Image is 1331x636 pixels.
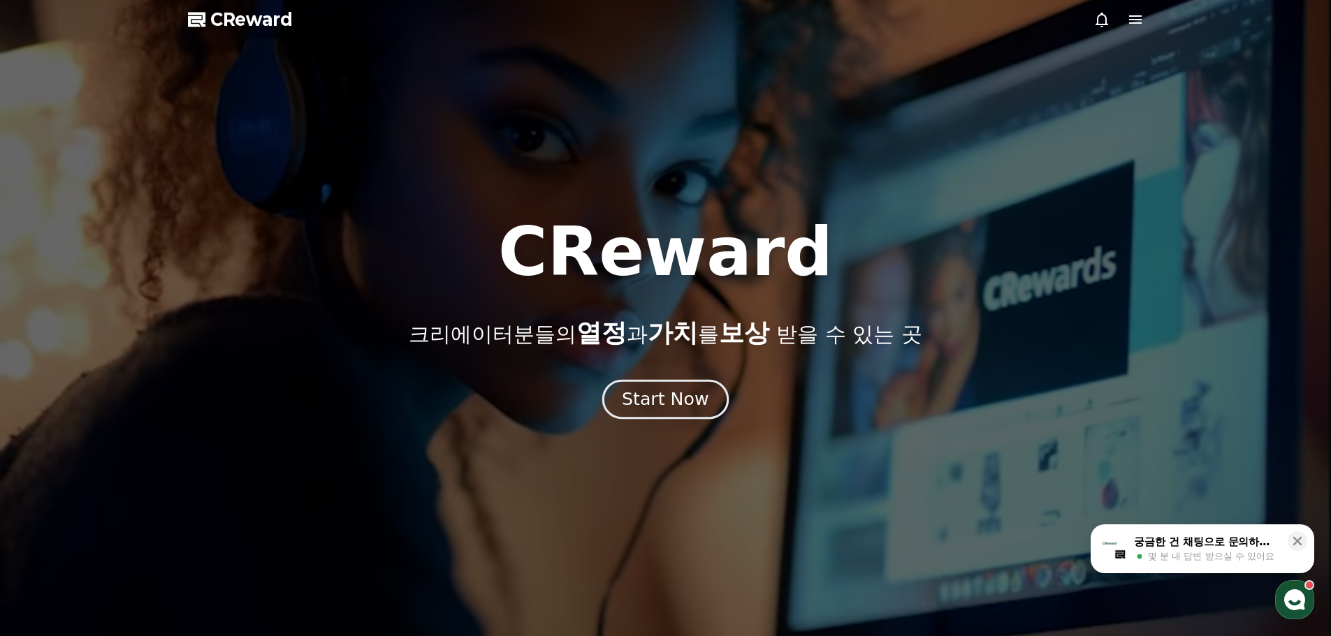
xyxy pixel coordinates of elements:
[4,443,92,478] a: 홈
[409,319,922,347] p: 크리에이터분들의 과 를 받을 수 있는 곳
[188,8,293,31] a: CReward
[92,443,180,478] a: 대화
[576,318,627,347] span: 열정
[622,387,708,411] div: Start Now
[719,318,769,347] span: 보상
[648,318,698,347] span: 가치
[605,394,726,408] a: Start Now
[128,464,145,475] span: 대화
[602,379,729,419] button: Start Now
[44,464,52,475] span: 홈
[498,219,833,286] h1: CReward
[216,464,233,475] span: 설정
[180,443,268,478] a: 설정
[210,8,293,31] span: CReward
